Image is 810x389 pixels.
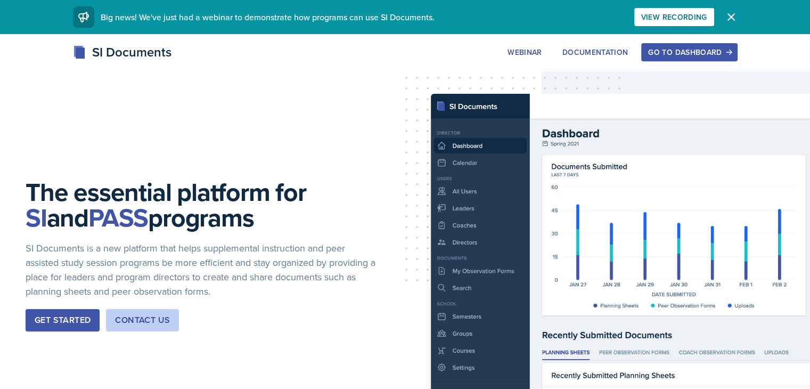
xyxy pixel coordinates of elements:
[562,48,628,56] div: Documentation
[73,43,171,62] div: SI Documents
[501,43,549,61] button: Webinar
[648,48,730,56] div: Go to Dashboard
[101,11,435,23] span: Big news! We've just had a webinar to demonstrate how programs can use SI Documents.
[508,48,542,56] div: Webinar
[641,43,737,61] button: Go to Dashboard
[641,13,707,21] div: View Recording
[26,309,100,331] button: Get Started
[35,314,91,327] div: Get Started
[634,8,714,26] button: View Recording
[106,309,179,331] button: Contact Us
[555,43,635,61] button: Documentation
[115,314,170,327] div: Contact Us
